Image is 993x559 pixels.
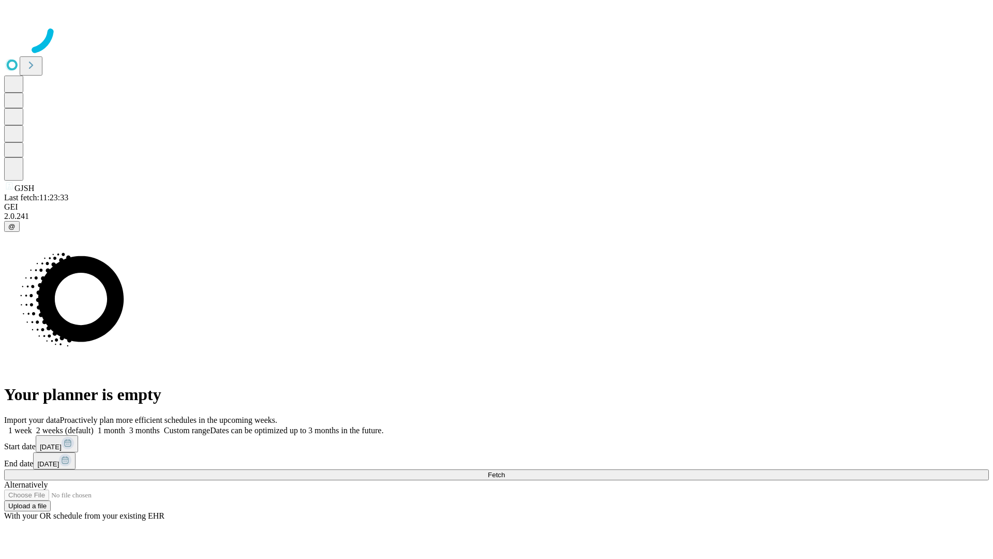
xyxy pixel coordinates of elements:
[4,416,60,424] span: Import your data
[4,193,68,202] span: Last fetch: 11:23:33
[4,435,989,452] div: Start date
[37,460,59,468] span: [DATE]
[210,426,383,435] span: Dates can be optimized up to 3 months in the future.
[4,385,989,404] h1: Your planner is empty
[36,426,94,435] span: 2 weeks (default)
[40,443,62,451] span: [DATE]
[4,212,989,221] div: 2.0.241
[164,426,210,435] span: Custom range
[8,426,32,435] span: 1 week
[488,471,505,479] span: Fetch
[4,501,51,511] button: Upload a file
[4,221,20,232] button: @
[60,416,277,424] span: Proactively plan more efficient schedules in the upcoming weeks.
[8,223,16,230] span: @
[33,452,76,469] button: [DATE]
[14,184,34,193] span: GJSH
[36,435,78,452] button: [DATE]
[4,511,164,520] span: With your OR schedule from your existing EHR
[4,480,48,489] span: Alternatively
[4,452,989,469] div: End date
[4,469,989,480] button: Fetch
[129,426,160,435] span: 3 months
[4,202,989,212] div: GEI
[98,426,125,435] span: 1 month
